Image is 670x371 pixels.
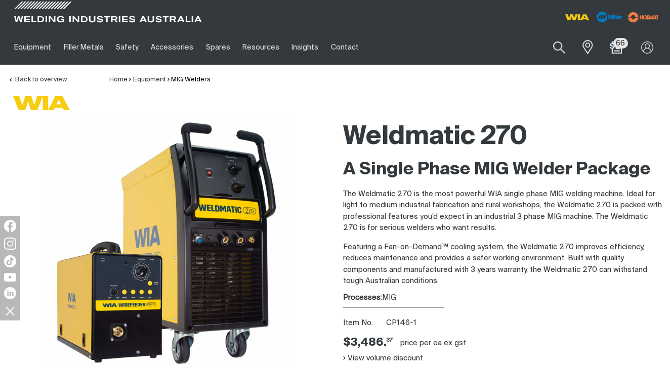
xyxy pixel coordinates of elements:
[8,76,67,83] a: Back to overview of MIG Welders
[400,338,442,348] div: price per EA
[4,220,16,232] img: Facebook
[343,317,384,329] span: Item No.
[444,338,466,348] div: ex gst
[133,76,166,83] a: Equipment
[542,35,576,59] button: Search products
[387,337,393,343] sup: 37
[343,159,662,181] h2: A Single Phase MIG Welder Package
[625,10,662,25] img: miller
[109,75,211,85] nav: Breadcrumb
[343,336,393,350] span: $3,486.
[386,319,416,327] span: CP146-1
[343,294,382,301] strong: Processes:
[529,35,576,59] input: Product name or item number...
[343,292,662,304] div: MIG
[171,76,211,83] a: MIG Welders
[4,238,16,250] img: Instagram
[2,302,19,319] img: hide socials
[343,189,662,234] p: The Weldmatic 270 is the most powerful WIA single phase MIG welding machine. Ideal for light to m...
[57,30,109,65] a: Filler Metals
[4,287,16,299] img: LinkedIn
[109,76,128,83] a: Home
[110,30,145,65] a: Safety
[200,30,236,65] a: Spares
[343,121,662,154] h1: Weldmatic 270
[4,273,16,282] img: YouTube
[236,30,285,65] a: Resources
[8,30,57,65] a: Equipment
[145,30,199,65] a: Accessories
[343,350,423,366] button: View volume discount
[41,116,294,368] img: Weldmatic 270
[8,30,498,65] nav: Main
[343,242,662,287] p: Featuring a Fan-on-Demand™ cooling system, the Weldmatic 270 improves efficiency, reduces mainten...
[343,336,393,350] div: Price
[4,255,16,267] img: TikTok
[285,30,324,65] a: Insights
[325,30,365,65] a: Contact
